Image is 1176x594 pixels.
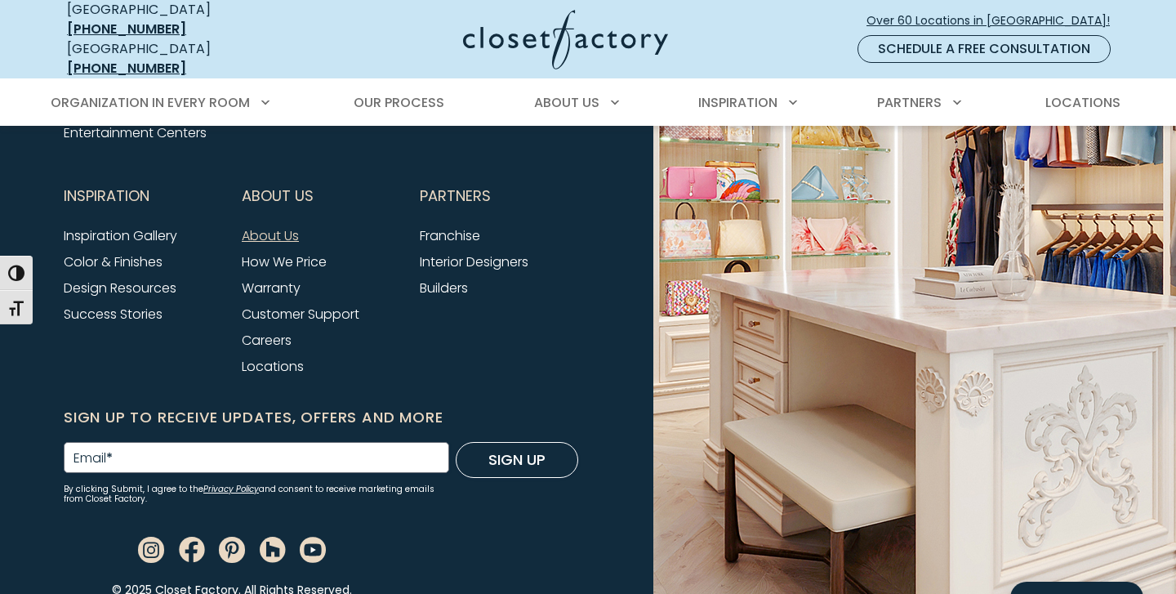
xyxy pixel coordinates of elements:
[67,39,304,78] div: [GEOGRAPHIC_DATA]
[242,331,292,350] a: Careers
[64,176,222,217] button: Footer Subnav Button - Inspiration
[242,226,299,245] a: About Us
[203,483,259,495] a: Privacy Policy
[64,226,177,245] a: Inspiration Gallery
[260,539,286,558] a: Houzz
[64,123,207,142] a: Entertainment Centers
[242,305,359,324] a: Customer Support
[64,406,578,429] h6: Sign Up to Receive Updates, Offers and More
[242,279,301,297] a: Warranty
[138,539,164,558] a: Instagram
[420,279,468,297] a: Builders
[67,20,186,38] a: [PHONE_NUMBER]
[420,176,578,217] button: Footer Subnav Button - Partners
[73,452,113,465] label: Email
[67,59,186,78] a: [PHONE_NUMBER]
[877,93,942,112] span: Partners
[242,176,400,217] button: Footer Subnav Button - About Us
[64,279,176,297] a: Design Resources
[857,35,1111,63] a: Schedule a Free Consultation
[242,176,314,217] span: About Us
[420,226,480,245] a: Franchise
[242,357,304,376] a: Locations
[866,7,1124,35] a: Over 60 Locations in [GEOGRAPHIC_DATA]!
[242,252,327,271] a: How We Price
[64,176,149,217] span: Inspiration
[866,12,1123,29] span: Over 60 Locations in [GEOGRAPHIC_DATA]!
[698,93,777,112] span: Inspiration
[39,80,1137,126] nav: Primary Menu
[300,539,326,558] a: Youtube
[456,442,578,478] button: Sign Up
[463,10,668,69] img: Closet Factory Logo
[354,93,444,112] span: Our Process
[420,252,528,271] a: Interior Designers
[1045,93,1120,112] span: Locations
[51,93,250,112] span: Organization in Every Room
[64,252,163,271] a: Color & Finishes
[64,485,449,504] small: By clicking Submit, I agree to the and consent to receive marketing emails from Closet Factory.
[64,305,163,324] a: Success Stories
[179,539,205,558] a: Facebook
[420,176,491,217] span: Partners
[534,93,599,112] span: About Us
[219,539,245,558] a: Pinterest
